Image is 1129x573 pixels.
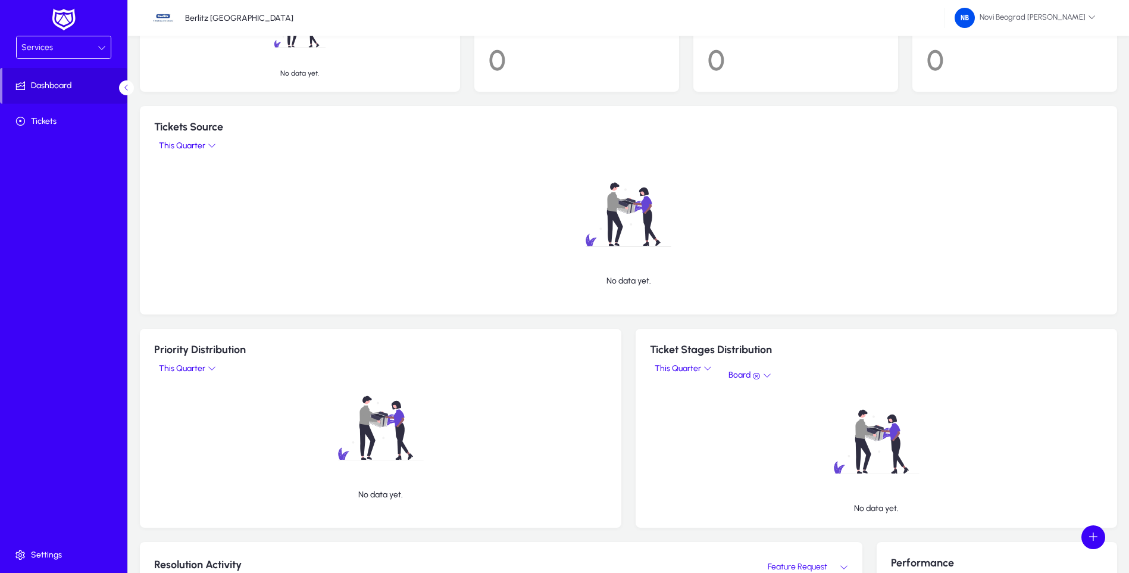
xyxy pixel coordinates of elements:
button: This Quarter [154,361,218,376]
img: no-data.svg [549,163,708,266]
p: No data yet. [854,503,899,513]
h5: Ticket Stages Distribution [650,343,1103,356]
a: Tickets [2,104,130,139]
mat-select-trigger: Feature Request [768,562,827,572]
span: Tickets [2,116,130,127]
span: Services [21,42,53,52]
button: Novi Beograd [PERSON_NAME] [945,7,1105,29]
p: Berlitz [GEOGRAPHIC_DATA] [185,13,293,23]
h5: Resolution Activity [154,558,242,571]
p: No data yet. [280,69,319,77]
span: This Quarter [652,363,703,373]
h5: Priority Distribution [154,343,607,356]
span: Settings [2,549,130,561]
p: No data yet. [358,490,403,500]
p: 0 [708,33,884,77]
h5: Performance [891,556,1103,569]
span: This Quarter [157,363,208,373]
p: No data yet. [606,276,651,286]
span: Dashboard [2,80,127,92]
img: no-data.svg [798,390,956,493]
a: Settings [2,537,130,573]
p: 0 [927,33,1103,77]
img: white-logo.png [49,7,79,32]
img: no-data.svg [302,376,460,479]
h5: Tickets Source [154,120,1103,133]
span: Novi Beograd [PERSON_NAME] [955,8,1096,28]
img: 34.jpg [152,7,174,29]
p: 0 [489,33,665,77]
span: Board [728,363,750,387]
button: This Quarter [154,138,218,153]
span: This Quarter [157,141,208,151]
button: This Quarter [650,361,714,376]
img: 222.png [955,8,975,28]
